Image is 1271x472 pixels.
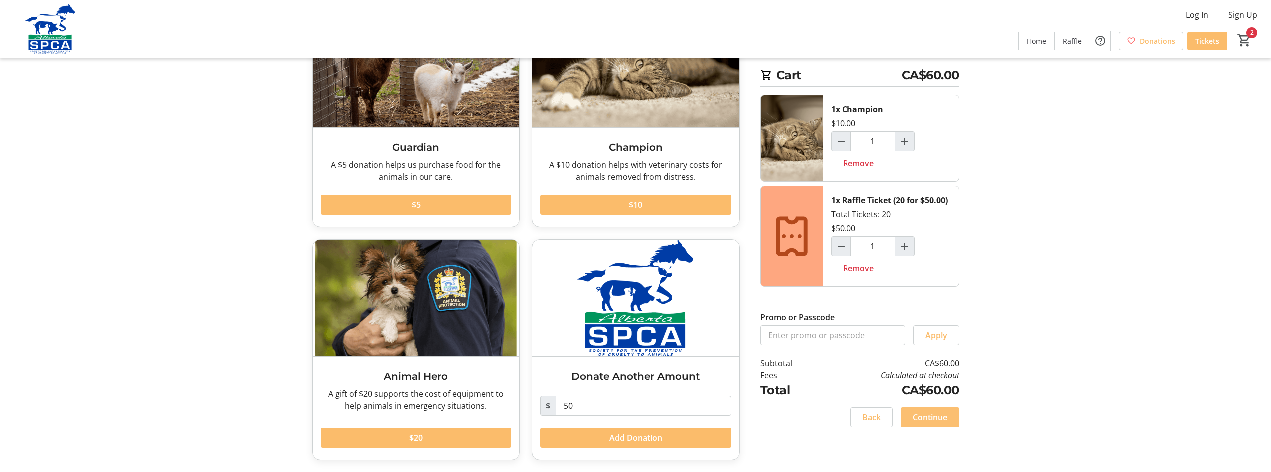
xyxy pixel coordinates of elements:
[818,357,959,369] td: CA$60.00
[1063,36,1082,46] span: Raffle
[818,381,959,399] td: CA$60.00
[313,240,519,356] img: Animal Hero
[1119,32,1183,50] a: Donations
[901,407,959,427] button: Continue
[1228,9,1257,21] span: Sign Up
[532,240,739,356] img: Donate Another Amount
[321,140,511,155] h3: Guardian
[818,369,959,381] td: Calculated at checkout
[1140,36,1175,46] span: Donations
[831,117,855,129] div: $10.00
[823,186,959,286] div: Total Tickets: 20
[895,132,914,151] button: Increment by one
[831,153,886,173] button: Remove
[913,325,959,345] button: Apply
[862,411,881,423] span: Back
[321,428,511,448] button: $20
[609,432,662,444] span: Add Donation
[321,159,511,183] div: A $5 donation helps us purchase food for the animals in our care.
[831,222,855,234] div: $50.00
[1027,36,1046,46] span: Home
[1090,31,1110,51] button: Help
[1186,9,1208,21] span: Log In
[1178,7,1216,23] button: Log In
[902,66,959,84] span: CA$60.00
[760,369,818,381] td: Fees
[895,237,914,256] button: Increment by one
[556,396,731,416] input: Donation Amount
[831,258,886,278] button: Remove
[760,357,818,369] td: Subtotal
[409,432,423,444] span: $20
[321,388,511,412] div: A gift of $20 supports the cost of equipment to help animals in emergency situations.
[761,95,823,181] img: Champion
[629,199,642,211] span: $10
[540,195,731,215] button: $10
[1055,32,1090,50] a: Raffle
[760,311,835,323] label: Promo or Passcode
[1019,32,1054,50] a: Home
[843,157,874,169] span: Remove
[6,4,95,54] img: Alberta SPCA's Logo
[321,195,511,215] button: $5
[1220,7,1265,23] button: Sign Up
[540,159,731,183] div: A $10 donation helps with veterinary costs for animals removed from distress.
[313,11,519,127] img: Guardian
[913,411,947,423] span: Continue
[1195,36,1219,46] span: Tickets
[412,199,421,211] span: $5
[540,396,556,416] span: $
[850,236,895,256] input: Raffle Ticket (20 for $50.00) Quantity
[540,428,731,448] button: Add Donation
[850,131,895,151] input: Champion Quantity
[850,407,893,427] button: Back
[321,369,511,384] h3: Animal Hero
[540,140,731,155] h3: Champion
[760,66,959,87] h2: Cart
[1235,31,1253,49] button: Cart
[1187,32,1227,50] a: Tickets
[540,369,731,384] h3: Donate Another Amount
[760,325,905,345] input: Enter promo or passcode
[843,262,874,274] span: Remove
[831,103,883,115] div: 1x Champion
[832,132,850,151] button: Decrement by one
[832,237,850,256] button: Decrement by one
[532,11,739,127] img: Champion
[760,381,818,399] td: Total
[925,329,947,341] span: Apply
[831,194,948,206] div: 1x Raffle Ticket (20 for $50.00)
